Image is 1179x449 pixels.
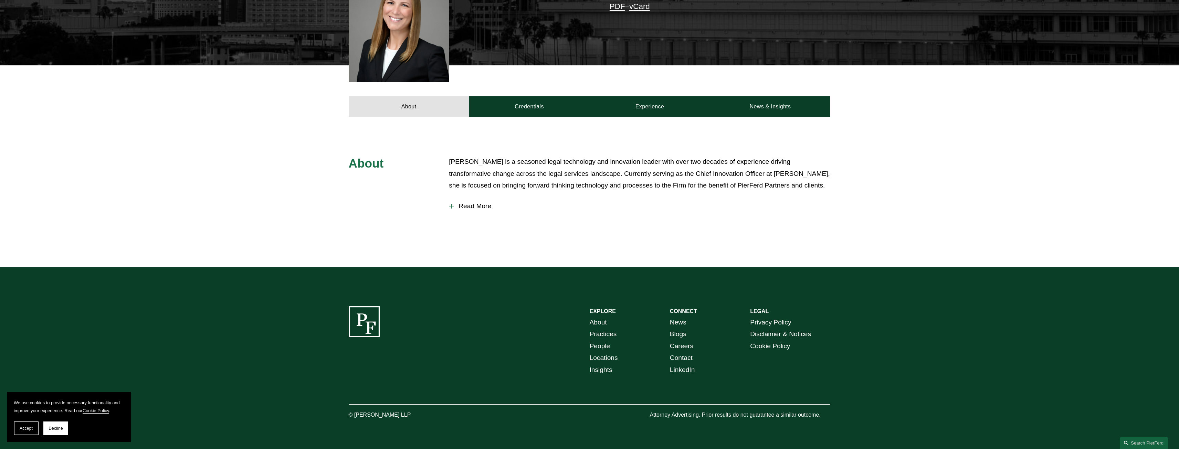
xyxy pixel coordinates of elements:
[750,328,811,340] a: Disclaimer & Notices
[750,340,790,352] a: Cookie Policy
[670,364,695,376] a: LinkedIn
[349,96,469,117] a: About
[1120,437,1168,449] a: Search this site
[449,197,830,215] button: Read More
[590,328,617,340] a: Practices
[670,340,693,352] a: Careers
[454,202,830,210] span: Read More
[590,340,610,352] a: People
[590,317,607,329] a: About
[590,364,612,376] a: Insights
[629,2,650,11] a: vCard
[349,410,449,420] p: © [PERSON_NAME] LLP
[670,308,697,314] strong: CONNECT
[83,408,109,413] a: Cookie Policy
[43,421,68,435] button: Decline
[7,392,131,442] section: Cookie banner
[750,317,791,329] a: Privacy Policy
[670,328,686,340] a: Blogs
[590,96,710,117] a: Experience
[750,308,769,314] strong: LEGAL
[590,352,618,364] a: Locations
[49,426,63,431] span: Decline
[670,352,693,364] a: Contact
[14,399,124,415] p: We use cookies to provide necessary functionality and improve your experience. Read our .
[670,317,686,329] a: News
[449,156,830,192] p: [PERSON_NAME] is a seasoned legal technology and innovation leader with over two decades of exper...
[650,410,830,420] p: Attorney Advertising. Prior results do not guarantee a similar outcome.
[590,308,616,314] strong: EXPLORE
[610,2,625,11] a: PDF
[20,426,33,431] span: Accept
[349,157,384,170] span: About
[14,421,39,435] button: Accept
[469,96,590,117] a: Credentials
[710,96,830,117] a: News & Insights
